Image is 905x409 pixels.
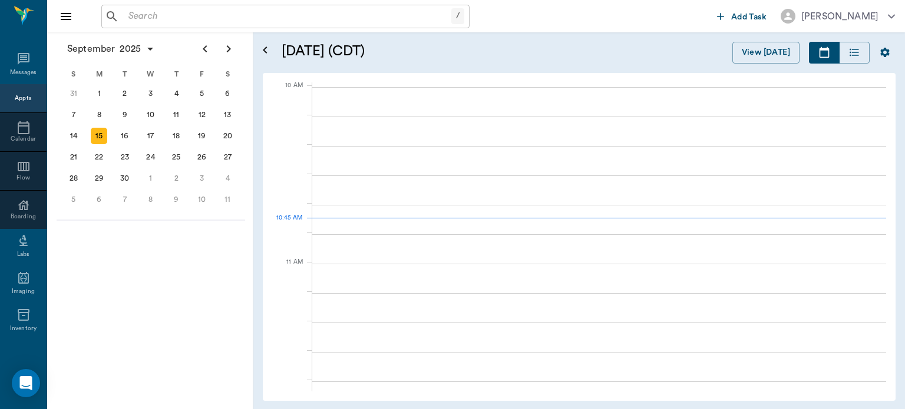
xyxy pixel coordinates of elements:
[732,42,800,64] button: View [DATE]
[117,191,133,208] div: Tuesday, October 7, 2025
[117,85,133,102] div: Tuesday, September 2, 2025
[143,149,159,165] div: Wednesday, September 24, 2025
[771,5,904,27] button: [PERSON_NAME]
[61,37,161,61] button: September2025
[451,8,464,24] div: /
[117,128,133,144] div: Tuesday, September 16, 2025
[65,149,82,165] div: Sunday, September 21, 2025
[138,65,164,83] div: W
[168,170,184,187] div: Thursday, October 2, 2025
[194,107,210,123] div: Friday, September 12, 2025
[12,369,40,397] div: Open Intercom Messenger
[194,149,210,165] div: Friday, September 26, 2025
[143,107,159,123] div: Wednesday, September 10, 2025
[143,191,159,208] div: Wednesday, October 8, 2025
[65,191,82,208] div: Sunday, October 5, 2025
[168,107,184,123] div: Thursday, September 11, 2025
[91,107,107,123] div: Monday, September 8, 2025
[168,85,184,102] div: Thursday, September 4, 2025
[65,41,117,57] span: September
[282,42,544,61] h5: [DATE] (CDT)
[194,191,210,208] div: Friday, October 10, 2025
[219,170,236,187] div: Saturday, October 4, 2025
[219,149,236,165] div: Saturday, September 27, 2025
[168,128,184,144] div: Thursday, September 18, 2025
[91,149,107,165] div: Monday, September 22, 2025
[272,79,303,109] div: 10 AM
[163,65,189,83] div: T
[17,250,29,259] div: Labs
[91,170,107,187] div: Monday, September 29, 2025
[193,37,217,61] button: Previous page
[168,191,184,208] div: Thursday, October 9, 2025
[219,128,236,144] div: Saturday, September 20, 2025
[91,191,107,208] div: Monday, October 6, 2025
[194,170,210,187] div: Friday, October 3, 2025
[112,65,138,83] div: T
[219,85,236,102] div: Saturday, September 6, 2025
[194,128,210,144] div: Friday, September 19, 2025
[91,85,107,102] div: Monday, September 1, 2025
[10,68,37,77] div: Messages
[712,5,771,27] button: Add Task
[143,85,159,102] div: Wednesday, September 3, 2025
[15,94,31,103] div: Appts
[61,65,87,83] div: S
[258,28,272,73] button: Open calendar
[54,5,78,28] button: Close drawer
[65,107,82,123] div: Sunday, September 7, 2025
[801,9,878,24] div: [PERSON_NAME]
[219,191,236,208] div: Saturday, October 11, 2025
[194,85,210,102] div: Friday, September 5, 2025
[143,170,159,187] div: Wednesday, October 1, 2025
[117,107,133,123] div: Tuesday, September 9, 2025
[87,65,113,83] div: M
[65,85,82,102] div: Sunday, August 31, 2025
[143,128,159,144] div: Wednesday, September 17, 2025
[219,107,236,123] div: Saturday, September 13, 2025
[117,41,143,57] span: 2025
[12,287,35,296] div: Imaging
[217,37,240,61] button: Next page
[168,149,184,165] div: Thursday, September 25, 2025
[91,128,107,144] div: Today, Monday, September 15, 2025
[214,65,240,83] div: S
[117,170,133,187] div: Tuesday, September 30, 2025
[189,65,215,83] div: F
[65,170,82,187] div: Sunday, September 28, 2025
[272,256,303,285] div: 11 AM
[117,149,133,165] div: Tuesday, September 23, 2025
[10,324,37,333] div: Inventory
[65,128,82,144] div: Sunday, September 14, 2025
[124,8,451,25] input: Search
